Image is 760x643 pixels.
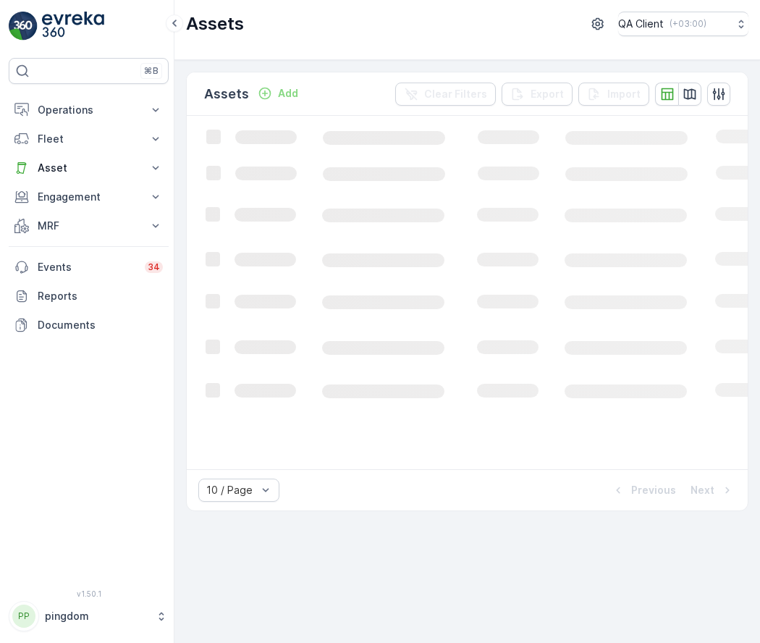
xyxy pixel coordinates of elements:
[45,609,148,623] p: pingdom
[144,65,159,77] p: ⌘B
[38,219,140,233] p: MRF
[9,154,169,182] button: Asset
[38,132,140,146] p: Fleet
[38,289,163,303] p: Reports
[12,605,35,628] div: PP
[578,83,649,106] button: Import
[689,482,736,499] button: Next
[38,103,140,117] p: Operations
[9,589,169,598] span: v 1.50.1
[42,12,104,41] img: logo_light-DOdMpM7g.png
[9,96,169,125] button: Operations
[670,18,706,30] p: ( +03:00 )
[204,84,249,104] p: Assets
[609,482,677,499] button: Previous
[631,483,676,497] p: Previous
[9,12,38,41] img: logo
[38,260,136,274] p: Events
[9,601,169,631] button: PPpingdom
[252,85,304,102] button: Add
[9,125,169,154] button: Fleet
[9,282,169,311] a: Reports
[186,12,244,35] p: Assets
[9,211,169,240] button: MRF
[38,318,163,332] p: Documents
[395,83,496,106] button: Clear Filters
[424,87,487,101] p: Clear Filters
[38,161,140,175] p: Asset
[9,311,169,340] a: Documents
[691,483,714,497] p: Next
[618,17,664,31] p: QA Client
[502,83,573,106] button: Export
[9,182,169,211] button: Engagement
[38,190,140,204] p: Engagement
[607,87,641,101] p: Import
[618,12,748,36] button: QA Client(+03:00)
[9,253,169,282] a: Events34
[278,86,298,101] p: Add
[531,87,564,101] p: Export
[148,261,160,273] p: 34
